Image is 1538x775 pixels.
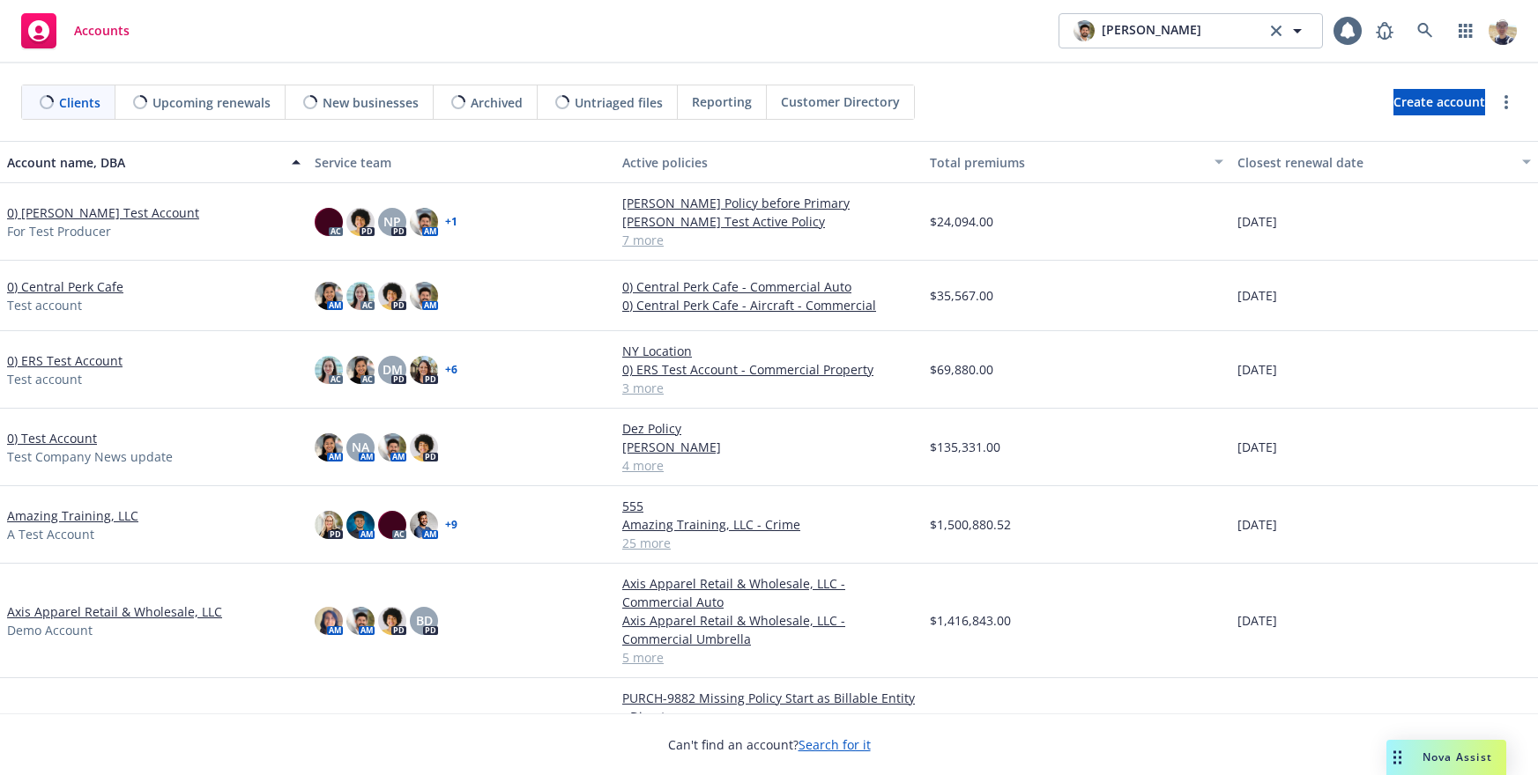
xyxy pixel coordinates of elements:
[1489,17,1517,45] img: photo
[1237,515,1277,534] span: [DATE]
[622,231,916,249] a: 7 more
[445,365,457,375] a: + 6
[930,515,1011,534] span: $1,500,880.52
[1237,360,1277,379] span: [DATE]
[378,433,406,461] img: photo
[615,141,923,183] button: Active policies
[1408,13,1443,48] a: Search
[7,447,173,466] span: Test Company News update
[1237,611,1277,630] span: [DATE]
[7,351,123,370] a: 0) ERS Test Account
[378,607,406,635] img: photo
[471,93,523,112] span: Archived
[410,208,438,236] img: photo
[1367,13,1402,48] a: Report a Bug
[7,153,281,172] div: Account name, DBA
[445,217,457,227] a: + 1
[410,433,438,461] img: photo
[383,360,403,379] span: DM
[152,93,271,112] span: Upcoming renewals
[315,433,343,461] img: photo
[7,621,93,639] span: Demo Account
[378,511,406,539] img: photo
[1237,212,1277,231] span: [DATE]
[315,282,343,310] img: photo
[346,511,375,539] img: photo
[410,282,438,310] img: photo
[1386,740,1506,775] button: Nova Assist
[622,515,916,534] a: Amazing Training, LLC - Crime
[1074,20,1095,41] img: photo
[59,93,100,112] span: Clients
[930,438,1000,456] span: $135,331.00
[622,497,916,515] a: 555
[622,648,916,667] a: 5 more
[930,153,1204,172] div: Total premiums
[930,360,993,379] span: $69,880.00
[1102,20,1201,41] span: [PERSON_NAME]
[315,356,343,384] img: photo
[930,286,993,305] span: $35,567.00
[1423,749,1492,764] span: Nova Assist
[622,277,916,296] a: 0) Central Perk Cafe - Commercial Auto
[315,208,343,236] img: photo
[622,611,916,648] a: Axis Apparel Retail & Wholesale, LLC - Commercial Umbrella
[416,611,433,630] span: BD
[1496,92,1517,113] a: more
[1393,89,1485,115] a: Create account
[622,689,916,726] a: PURCH-9882 Missing Policy Start as Billable Entity - Direct
[315,511,343,539] img: photo
[622,379,916,397] a: 3 more
[923,141,1230,183] button: Total premiums
[1230,141,1538,183] button: Closest renewal date
[930,611,1011,630] span: $1,416,843.00
[622,534,916,552] a: 25 more
[622,296,916,314] a: 0) Central Perk Cafe - Aircraft - Commercial
[7,506,138,525] a: Amazing Training, LLC
[692,92,752,111] span: Reporting
[7,429,97,447] a: 0) Test Account
[323,93,419,112] span: New businesses
[622,456,916,475] a: 4 more
[346,607,375,635] img: photo
[7,525,94,543] span: A Test Account
[7,203,199,222] a: 0) [PERSON_NAME] Test Account
[1237,438,1277,456] span: [DATE]
[622,360,916,379] a: 0) ERS Test Account - Commercial Property
[668,735,871,754] span: Can't find an account?
[1237,153,1512,172] div: Closest renewal date
[1237,286,1277,305] span: [DATE]
[1386,740,1408,775] div: Drag to move
[1393,85,1485,119] span: Create account
[378,282,406,310] img: photo
[622,153,916,172] div: Active policies
[930,212,993,231] span: $24,094.00
[346,208,375,236] img: photo
[346,282,375,310] img: photo
[410,511,438,539] img: photo
[308,141,615,183] button: Service team
[622,419,916,438] a: Dez Policy
[7,222,111,240] span: For Test Producer
[622,194,916,212] a: [PERSON_NAME] Policy before Primary
[622,574,916,611] a: Axis Apparel Retail & Wholesale, LLC - Commercial Auto
[14,6,137,55] a: Accounts
[781,92,900,111] span: Customer Directory
[315,153,608,172] div: Service team
[74,24,130,38] span: Accounts
[1059,13,1323,48] button: photo[PERSON_NAME]clear selection
[346,356,375,384] img: photo
[410,356,438,384] img: photo
[7,602,222,621] a: Axis Apparel Retail & Wholesale, LLC
[1266,20,1287,41] a: clear selection
[622,438,916,456] a: [PERSON_NAME]
[7,277,123,296] a: 0) Central Perk Cafe
[352,438,369,456] span: NA
[1448,13,1483,48] a: Switch app
[622,342,916,360] a: NY Location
